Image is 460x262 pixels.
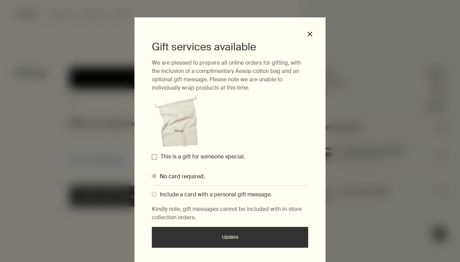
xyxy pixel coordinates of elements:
[152,40,308,54] h3: Gift services available
[307,31,313,37] button: close
[156,191,272,198] span: Include a card with a personal gift message.
[152,205,302,221] span: Kindly note, gift messages cannot be included with in-store collection orders.
[156,173,205,180] span: No card required.
[152,59,301,91] span: We are pleased to prepare all online orders for gifting, with the inclusion of a complimentary Ae...
[161,153,245,160] label: This is a gift for someone special.
[152,96,204,148] img: Gift wrap example
[152,227,308,248] button: Update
